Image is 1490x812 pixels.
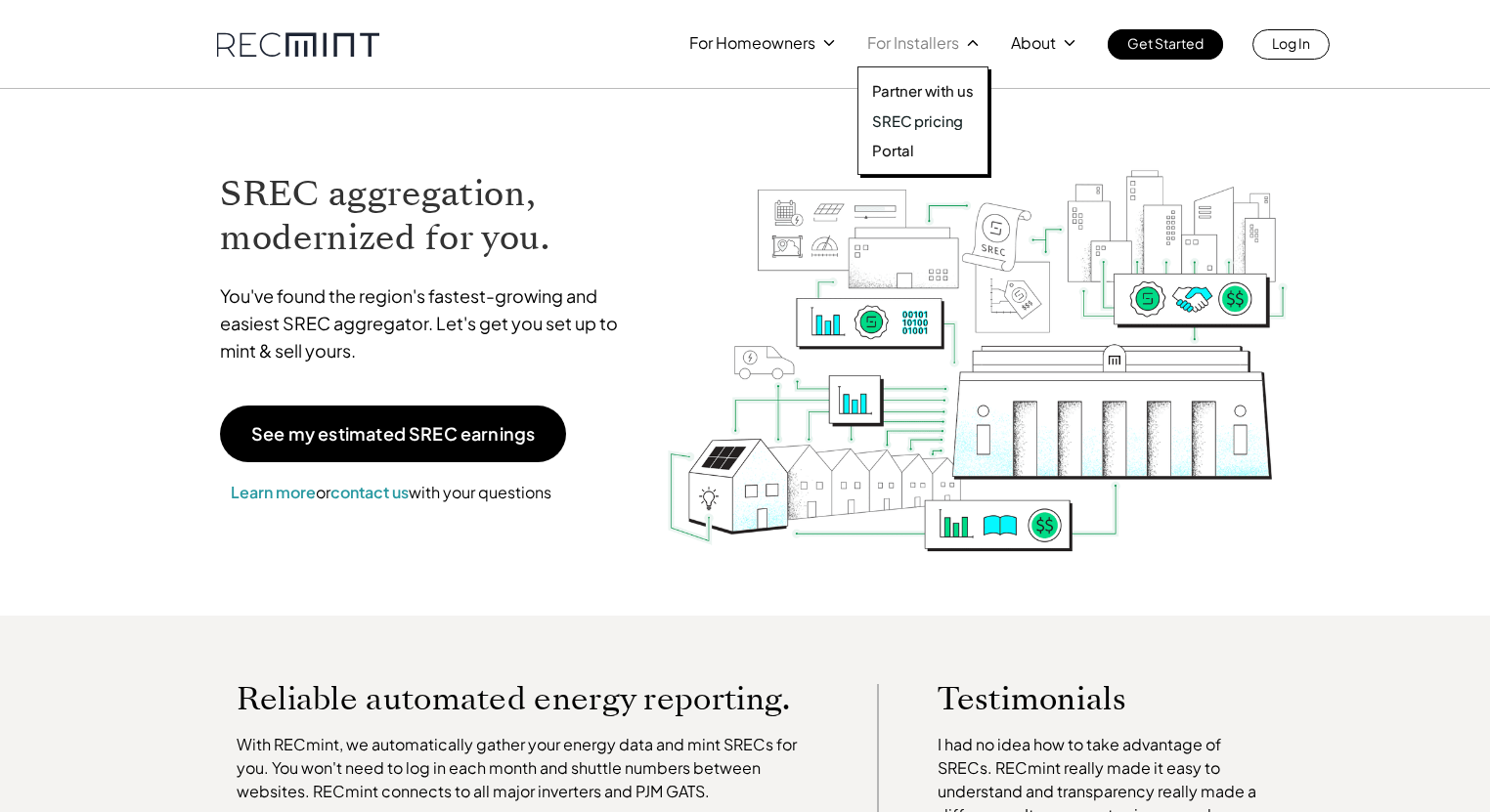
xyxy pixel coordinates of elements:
[1252,29,1330,60] a: Log In
[872,111,974,131] a: SREC pricing
[220,172,636,260] h1: SREC aggregation, modernized for you.
[666,118,1290,557] img: RECmint value cycle
[330,482,409,502] a: contact us
[1127,29,1204,57] p: Get Started
[867,29,959,57] p: For Installers
[872,141,974,160] a: Portal
[872,81,974,101] a: Partner with us
[872,141,914,160] p: Portal
[220,480,562,505] p: or with your questions
[251,425,535,443] p: See my estimated SREC earnings
[689,29,815,57] p: For Homeowners
[237,684,819,713] p: Reliable automated energy reporting.
[237,733,819,803] p: With RECmint, we automatically gather your energy data and mint SRECs for you. You won't need to ...
[231,482,316,502] a: Learn more
[872,111,963,131] p: SREC pricing
[1108,29,1223,60] a: Get Started
[220,282,636,364] p: You've found the region's fastest-growing and easiest SREC aggregator. Let's get you set up to mi...
[1272,29,1310,57] p: Log In
[938,684,1229,713] p: Testimonials
[1011,29,1056,57] p: About
[220,406,566,462] a: See my estimated SREC earnings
